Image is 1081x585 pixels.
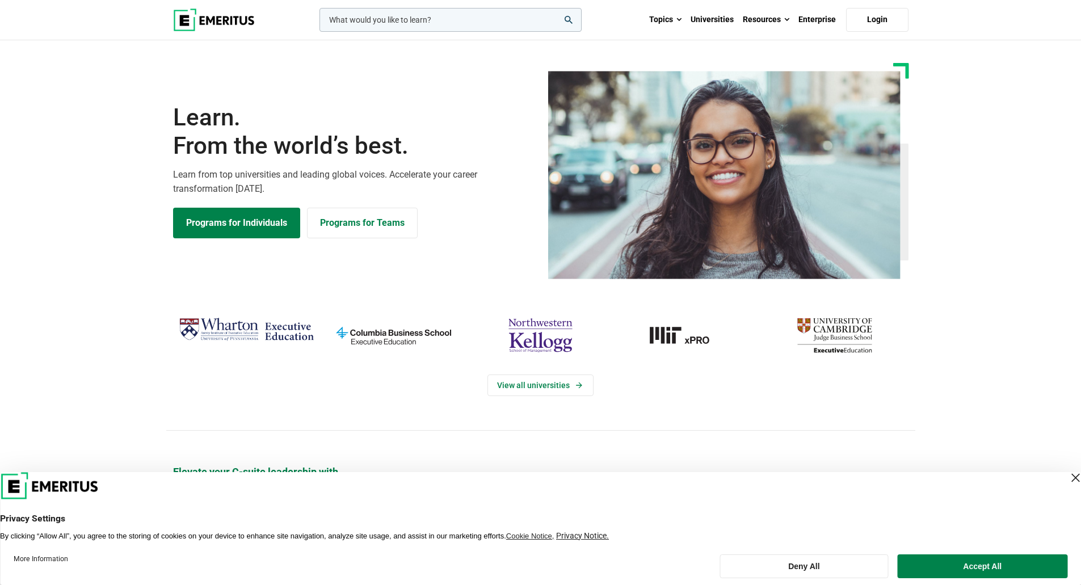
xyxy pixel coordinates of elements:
a: MIT-xPRO [620,313,755,357]
p: Learn from top universities and leading global voices. Accelerate your career transformation [DATE]. [173,167,534,196]
a: Login [846,8,908,32]
a: View Universities [487,374,594,396]
a: Explore Programs [173,208,300,238]
img: Learn from the world's best [548,71,901,279]
p: Elevate your C-suite leadership with [173,465,908,479]
h1: Learn. [173,103,534,161]
img: MIT xPRO [620,313,755,357]
input: woocommerce-product-search-field-0 [319,8,582,32]
img: Wharton Executive Education [179,313,314,347]
span: From the world’s best. [173,132,534,160]
img: northwestern-kellogg [473,313,608,357]
img: columbia-business-school [326,313,461,357]
img: cambridge-judge-business-school [767,313,902,357]
a: Explore for Business [307,208,418,238]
